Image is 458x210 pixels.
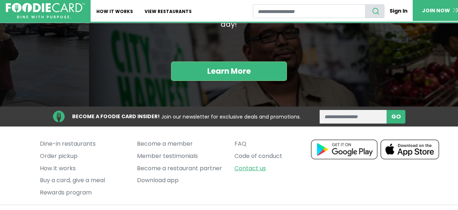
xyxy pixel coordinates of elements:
strong: BECOME A FOODIE CARD INSIDER! [72,113,160,120]
a: Sign In [384,4,413,18]
a: Contact us [234,162,321,175]
a: Become a member [137,138,224,150]
input: restaurant search [253,4,366,18]
a: Order pickup [40,150,126,162]
span: Join our newsletter for exclusive deals and promotions. [161,113,301,120]
a: How it works [40,162,126,175]
a: Learn More [171,61,287,81]
a: Become a restaurant partner [137,162,224,175]
a: Buy a card, give a meal [40,174,126,187]
img: FoodieCard; Eat, Drink, Save, Donate [6,3,85,19]
a: Code of conduct [234,150,321,162]
input: enter email address [320,110,387,124]
a: FAQ [234,138,321,150]
a: Download app [137,174,224,187]
button: search [365,4,384,18]
button: subscribe [387,110,405,124]
a: Dine-in restaurants [40,138,126,150]
a: Rewards program [40,187,126,199]
a: Member testimonials [137,150,224,162]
